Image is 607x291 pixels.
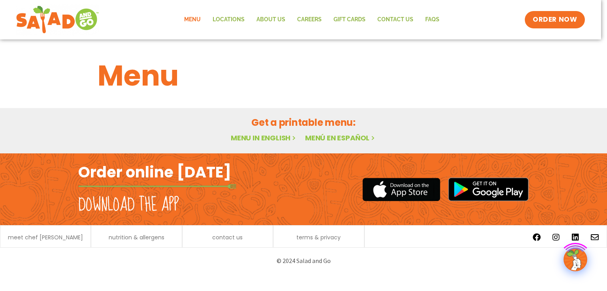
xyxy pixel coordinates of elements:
h2: Order online [DATE] [78,162,231,182]
img: appstore [362,177,440,202]
a: meet chef [PERSON_NAME] [8,235,83,240]
h2: Get a printable menu: [98,116,509,129]
a: About Us [251,11,291,29]
a: Careers [291,11,328,29]
a: FAQs [419,11,445,29]
img: fork [78,184,236,188]
img: new-SAG-logo-768×292 [16,4,99,35]
h1: Menu [98,54,509,97]
a: contact us [212,235,243,240]
p: © 2024 Salad and Go [82,256,525,266]
img: google_play [448,177,529,201]
a: Locations [207,11,251,29]
a: GIFT CARDS [328,11,371,29]
a: ORDER NOW [525,11,585,28]
a: terms & privacy [296,235,341,240]
a: Menú en español [305,133,376,143]
h2: Download the app [78,194,179,216]
a: Menu in English [231,133,297,143]
nav: Menu [178,11,445,29]
a: Contact Us [371,11,419,29]
a: Menu [178,11,207,29]
a: nutrition & allergens [109,235,164,240]
span: ORDER NOW [533,15,577,24]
